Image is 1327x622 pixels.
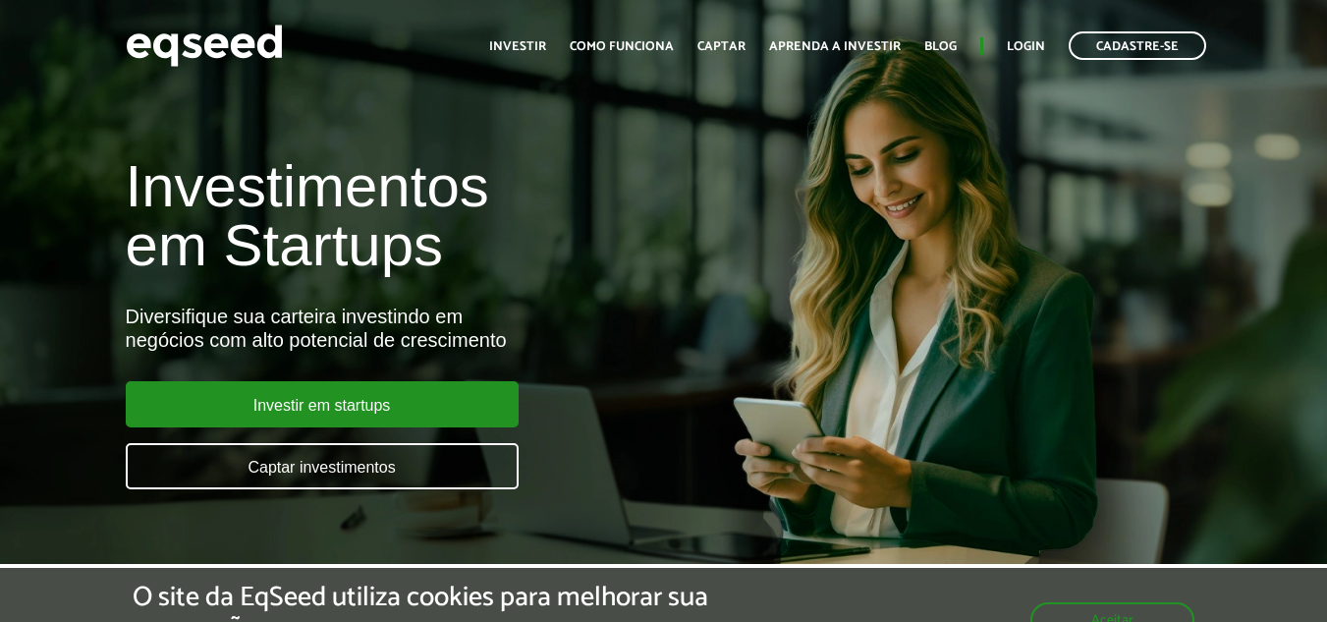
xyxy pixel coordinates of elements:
[489,40,546,53] a: Investir
[126,157,760,275] h1: Investimentos em Startups
[769,40,901,53] a: Aprenda a investir
[1007,40,1045,53] a: Login
[126,305,760,352] div: Diversifique sua carteira investindo em negócios com alto potencial de crescimento
[126,20,283,72] img: EqSeed
[126,443,519,489] a: Captar investimentos
[1069,31,1206,60] a: Cadastre-se
[924,40,957,53] a: Blog
[570,40,674,53] a: Como funciona
[697,40,746,53] a: Captar
[126,381,519,427] a: Investir em startups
